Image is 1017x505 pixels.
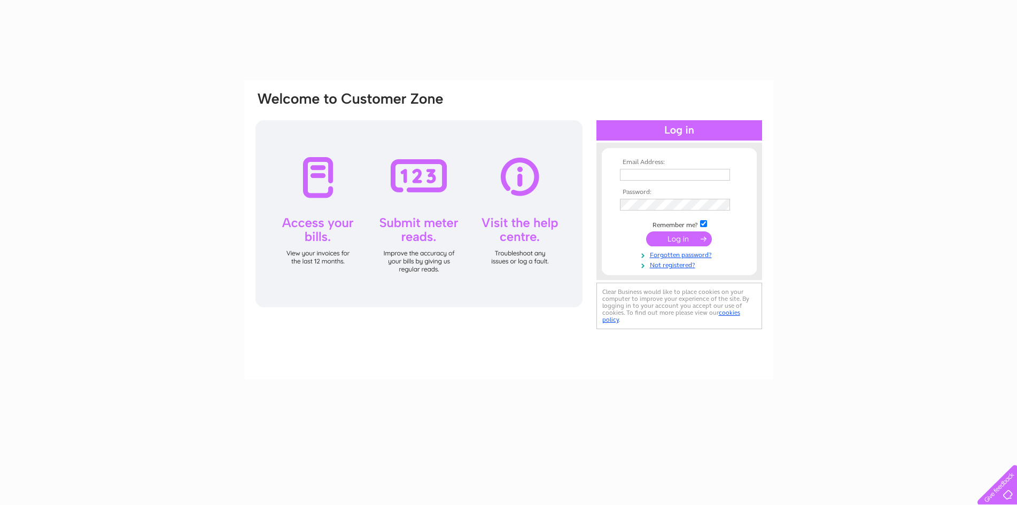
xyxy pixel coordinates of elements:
[617,189,741,196] th: Password:
[602,309,740,323] a: cookies policy
[596,283,762,329] div: Clear Business would like to place cookies on your computer to improve your experience of the sit...
[646,231,712,246] input: Submit
[617,219,741,229] td: Remember me?
[617,159,741,166] th: Email Address:
[620,249,741,259] a: Forgotten password?
[620,259,741,269] a: Not registered?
